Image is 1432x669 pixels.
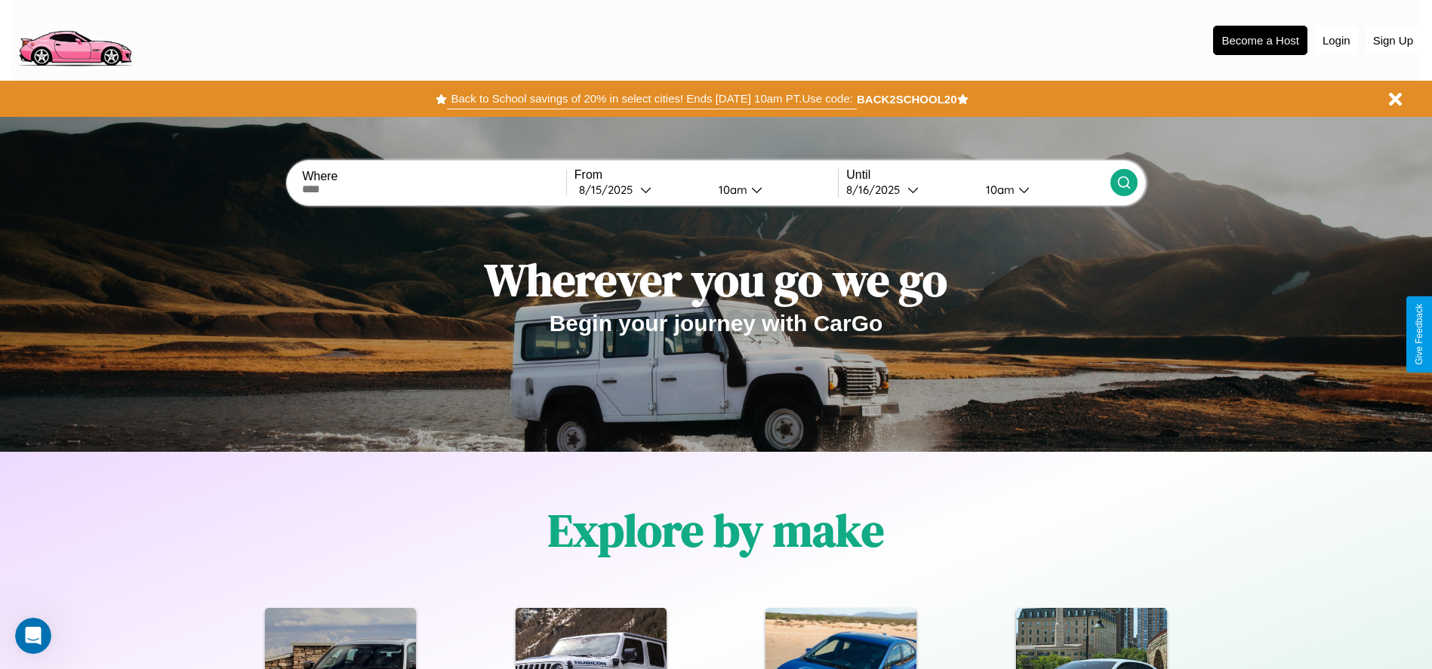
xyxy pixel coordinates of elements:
[11,8,138,70] img: logo
[846,168,1110,182] label: Until
[574,182,707,198] button: 8/15/2025
[711,183,751,197] div: 10am
[857,93,957,106] b: BACK2SCHOOL20
[1315,26,1358,54] button: Login
[15,618,51,654] iframe: Intercom live chat
[978,183,1018,197] div: 10am
[579,183,640,197] div: 8 / 15 / 2025
[1414,304,1424,365] div: Give Feedback
[1366,26,1421,54] button: Sign Up
[1213,26,1307,55] button: Become a Host
[846,183,907,197] div: 8 / 16 / 2025
[447,88,856,109] button: Back to School savings of 20% in select cities! Ends [DATE] 10am PT.Use code:
[974,182,1110,198] button: 10am
[548,499,884,561] h1: Explore by make
[707,182,839,198] button: 10am
[574,168,838,182] label: From
[302,170,565,183] label: Where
